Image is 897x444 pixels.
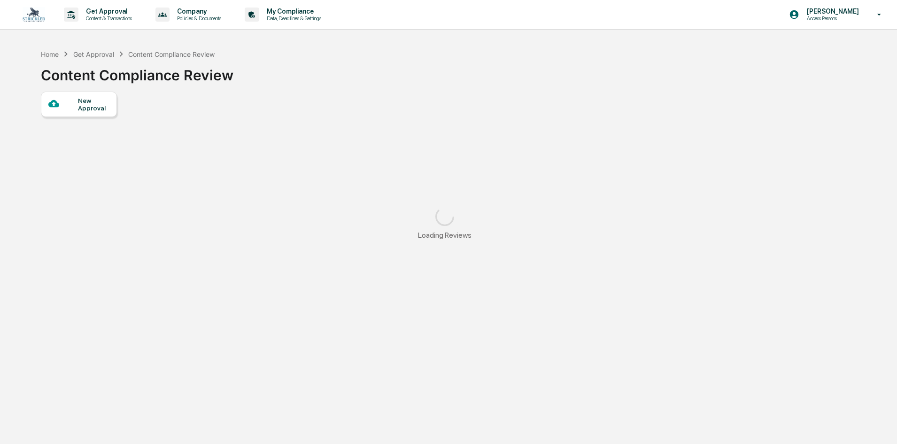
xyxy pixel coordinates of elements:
p: Data, Deadlines & Settings [259,15,326,22]
p: Policies & Documents [170,15,226,22]
p: My Compliance [259,8,326,15]
div: New Approval [78,97,109,112]
p: Access Persons [799,15,864,22]
div: Home [41,50,59,58]
p: Company [170,8,226,15]
p: [PERSON_NAME] [799,8,864,15]
div: Loading Reviews [418,231,472,240]
div: Content Compliance Review [128,50,215,58]
img: logo [23,7,45,22]
p: Content & Transactions [78,15,137,22]
div: Get Approval [73,50,114,58]
div: Content Compliance Review [41,59,233,84]
p: Get Approval [78,8,137,15]
iframe: Open customer support [867,413,892,438]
